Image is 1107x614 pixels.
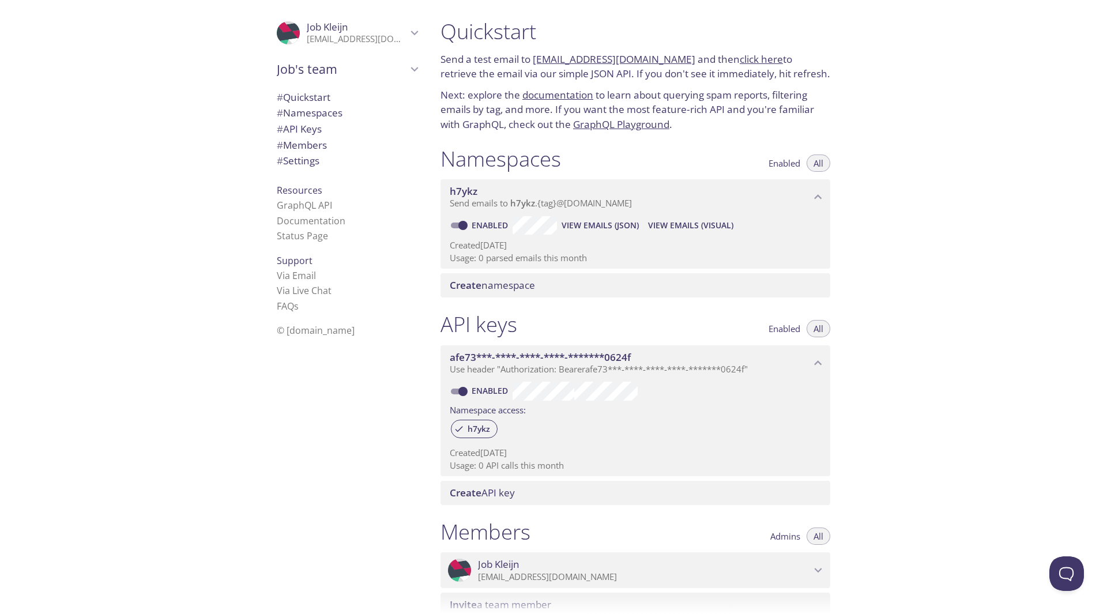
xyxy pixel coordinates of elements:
div: h7ykz namespace [440,179,830,215]
button: View Emails (Visual) [643,216,738,235]
p: [EMAIL_ADDRESS][DOMAIN_NAME] [307,33,407,45]
span: # [277,122,283,135]
a: Status Page [277,229,328,242]
span: Send emails to . {tag} @[DOMAIN_NAME] [450,197,632,209]
div: Namespaces [268,105,427,121]
h1: Namespaces [440,146,561,172]
p: Next: explore the to learn about querying spam reports, filtering emails by tag, and more. If you... [440,88,830,132]
p: Send a test email to and then to retrieve the email via our simple JSON API. If you don't see it ... [440,52,830,81]
p: Created [DATE] [450,447,821,459]
button: Admins [763,528,807,545]
div: Members [268,137,427,153]
div: h7ykz [451,420,498,438]
a: Enabled [470,220,513,231]
a: GraphQL Playground [573,118,669,131]
div: Create namespace [440,273,830,297]
span: Create [450,278,481,292]
p: Created [DATE] [450,239,821,251]
h1: API keys [440,311,517,337]
span: Job's team [277,61,407,77]
label: Namespace access: [450,401,526,417]
span: Job Kleijn [478,558,519,571]
a: Via Email [277,269,316,282]
a: click here [740,52,783,66]
div: Job Kleijn [440,552,830,588]
a: Enabled [470,385,513,396]
span: Support [277,254,312,267]
div: Job's team [268,54,427,84]
a: Documentation [277,214,345,227]
div: API Keys [268,121,427,137]
button: All [807,528,830,545]
h1: Quickstart [440,18,830,44]
div: Team Settings [268,153,427,169]
div: Create API Key [440,481,830,505]
span: # [277,91,283,104]
span: View Emails (JSON) [562,219,639,232]
a: [EMAIL_ADDRESS][DOMAIN_NAME] [533,52,695,66]
span: # [277,138,283,152]
span: View Emails (Visual) [648,219,733,232]
span: s [294,300,299,312]
a: GraphQL API [277,199,332,212]
button: All [807,155,830,172]
span: Quickstart [277,91,330,104]
button: Enabled [762,155,807,172]
p: [EMAIL_ADDRESS][DOMAIN_NAME] [478,571,811,583]
a: Via Live Chat [277,284,332,297]
a: FAQ [277,300,299,312]
span: Members [277,138,327,152]
span: h7ykz [461,424,497,434]
span: Job Kleijn [307,20,348,33]
span: Settings [277,154,319,167]
span: Resources [277,184,322,197]
button: All [807,320,830,337]
span: # [277,106,283,119]
span: Create [450,486,481,499]
a: documentation [522,88,593,101]
iframe: Help Scout Beacon - Open [1049,556,1084,591]
button: View Emails (JSON) [557,216,643,235]
button: Enabled [762,320,807,337]
div: Job Kleijn [268,14,427,52]
span: h7ykz [450,184,477,198]
h1: Members [440,519,530,545]
span: API Keys [277,122,322,135]
p: Usage: 0 parsed emails this month [450,252,821,264]
span: API key [450,486,515,499]
span: namespace [450,278,535,292]
p: Usage: 0 API calls this month [450,459,821,472]
span: # [277,154,283,167]
div: Quickstart [268,89,427,106]
span: h7ykz [510,197,535,209]
span: Namespaces [277,106,342,119]
span: © [DOMAIN_NAME] [277,324,355,337]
